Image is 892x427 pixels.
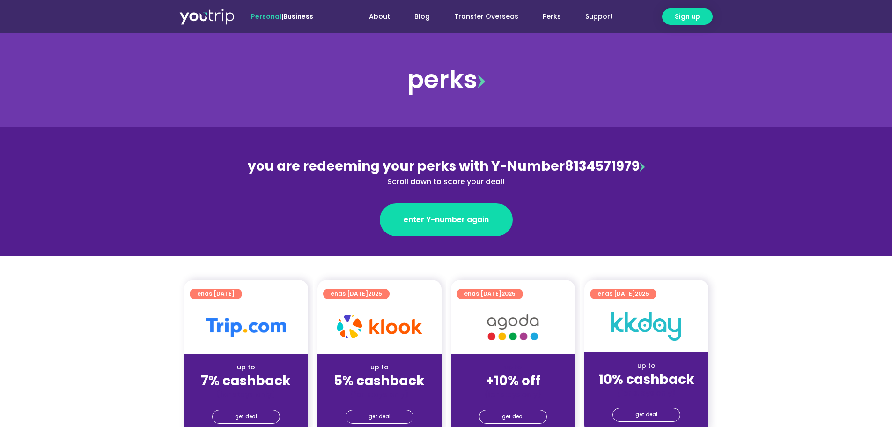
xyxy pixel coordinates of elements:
a: enter Y-number again [380,203,513,236]
a: get deal [612,408,680,422]
span: ends [DATE] [597,289,649,299]
a: Business [283,12,313,21]
span: enter Y-number again [404,214,489,225]
span: get deal [502,410,524,423]
span: get deal [635,408,657,421]
div: up to [192,362,301,372]
span: up to [504,362,522,372]
span: get deal [235,410,257,423]
a: Blog [402,8,442,25]
span: 2025 [368,290,382,298]
a: get deal [212,410,280,424]
a: ends [DATE]2025 [457,289,523,299]
span: ends [DATE] [331,289,382,299]
div: (for stays only) [458,390,568,399]
nav: Menu [339,8,625,25]
a: ends [DATE] [190,289,242,299]
span: 2025 [501,290,516,298]
a: Sign up [662,8,713,25]
span: Sign up [675,12,700,22]
strong: 10% cashback [598,370,694,389]
a: Support [573,8,625,25]
span: you are redeeming your perks with Y-Number [248,157,565,175]
div: (for stays only) [592,388,701,398]
span: 2025 [635,290,649,298]
span: get deal [369,410,391,423]
a: Transfer Overseas [442,8,531,25]
a: get deal [479,410,547,424]
span: | [251,12,313,21]
strong: 5% cashback [334,372,425,390]
span: Personal [251,12,281,21]
div: (for stays only) [325,390,434,399]
span: ends [DATE] [464,289,516,299]
div: up to [325,362,434,372]
div: up to [592,361,701,371]
div: 8134571979 [243,157,649,187]
a: get deal [346,410,413,424]
a: About [357,8,402,25]
strong: +10% off [486,372,540,390]
a: Perks [531,8,573,25]
a: ends [DATE]2025 [590,289,656,299]
a: ends [DATE]2025 [323,289,390,299]
div: Scroll down to score your deal! [243,176,649,187]
span: ends [DATE] [197,289,235,299]
strong: 7% cashback [201,372,291,390]
div: (for stays only) [192,390,301,399]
